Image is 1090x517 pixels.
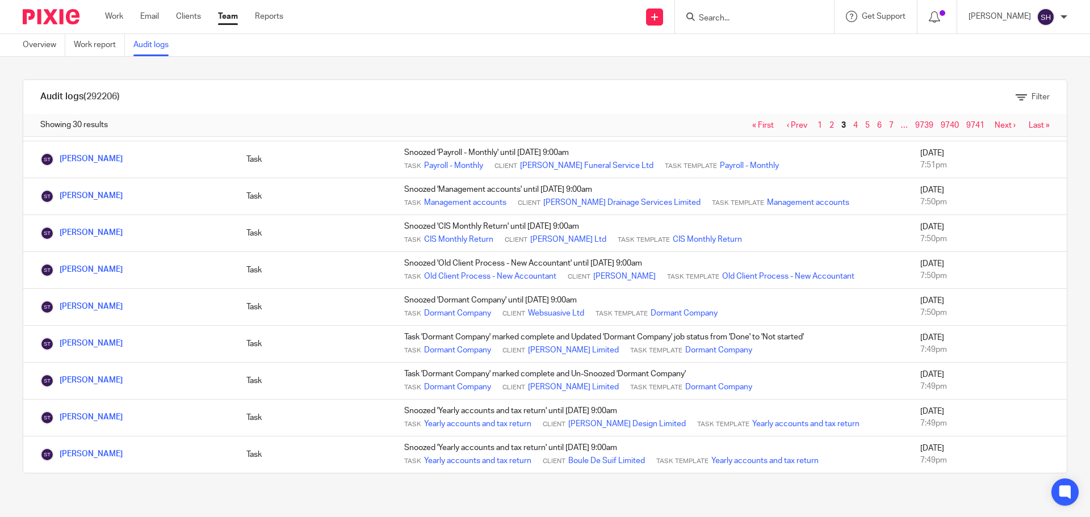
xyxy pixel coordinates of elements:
[520,160,653,171] a: [PERSON_NAME] Funeral Service Ltd
[424,197,506,208] a: Management accounts
[909,251,1067,288] td: [DATE]
[424,455,531,466] a: Yearly accounts and tax return
[920,159,1055,171] div: 7:51pm
[502,309,525,318] span: Client
[909,215,1067,251] td: [DATE]
[909,399,1067,436] td: [DATE]
[920,196,1055,208] div: 7:50pm
[40,413,123,421] a: [PERSON_NAME]
[862,12,905,20] span: Get Support
[176,11,201,22] a: Clients
[920,344,1055,355] div: 7:49pm
[877,121,882,129] a: 6
[665,162,717,171] span: Task Template
[393,436,909,473] td: Snoozed 'Yearly accounts and tax return' until [DATE] 9:00am
[404,162,421,171] span: Task
[404,236,421,245] span: Task
[393,251,909,288] td: Snoozed 'Old Client Process - New Accountant' until [DATE] 9:00am
[502,346,525,355] span: Client
[40,263,54,277] img: Sean Toomer
[140,11,159,22] a: Email
[528,381,619,393] a: [PERSON_NAME] Limited
[630,346,682,355] span: Task Template
[424,418,531,430] a: Yearly accounts and tax return
[393,288,909,325] td: Snoozed 'Dormant Company' until [DATE] 9:00am
[685,344,752,356] a: Dormant Company
[235,215,393,251] td: Task
[235,362,393,399] td: Task
[920,381,1055,392] div: 7:49pm
[424,308,491,319] a: Dormant Company
[767,197,849,208] a: Management accounts
[711,455,819,466] a: Yearly accounts and tax return
[920,418,1055,429] div: 7:49pm
[404,309,421,318] span: Task
[255,11,283,22] a: Reports
[40,376,123,384] a: [PERSON_NAME]
[787,121,807,129] a: ‹ Prev
[747,121,1050,130] nav: pager
[722,271,854,282] a: Old Client Process - New Accountant
[424,344,491,356] a: Dormant Company
[218,11,238,22] a: Team
[404,199,421,208] span: Task
[920,307,1055,318] div: 7:50pm
[568,272,590,281] span: Client
[909,436,1067,473] td: [DATE]
[40,119,108,131] span: Showing 30 results
[712,199,764,208] span: Task Template
[235,436,393,473] td: Task
[505,236,527,245] span: Client
[568,455,645,466] a: Boule De Suif Limited
[543,197,701,208] a: [PERSON_NAME] Drainage Services Limited
[920,270,1055,281] div: 7:50pm
[909,178,1067,215] td: [DATE]
[651,308,718,319] a: Dormant Company
[235,251,393,288] td: Task
[40,337,54,351] img: Sean Toomer
[235,178,393,215] td: Task
[1029,121,1050,129] a: Last »
[494,162,517,171] span: Client
[528,308,584,319] a: Websuasive Ltd
[941,121,959,129] a: 9740
[530,234,606,245] a: [PERSON_NAME] Ltd
[920,233,1055,245] div: 7:50pm
[23,34,65,56] a: Overview
[235,325,393,362] td: Task
[543,420,565,429] span: Client
[23,9,79,24] img: Pixie
[424,234,493,245] a: CIS Monthly Return
[829,121,834,129] a: 2
[568,418,686,430] a: [PERSON_NAME] Design Limited
[697,420,749,429] span: Task Template
[40,448,54,461] img: Sean Toomer
[909,288,1067,325] td: [DATE]
[40,229,123,237] a: [PERSON_NAME]
[40,374,54,388] img: Sean Toomer
[393,399,909,436] td: Snoozed 'Yearly accounts and tax return' until [DATE] 9:00am
[853,121,858,129] a: 4
[1037,8,1055,26] img: svg%3E
[966,121,984,129] a: 9741
[404,383,421,392] span: Task
[698,14,800,24] input: Search
[685,381,752,393] a: Dormant Company
[618,236,670,245] span: Task Template
[518,199,540,208] span: Client
[909,325,1067,362] td: [DATE]
[393,178,909,215] td: Snoozed 'Management accounts' until [DATE] 9:00am
[839,119,849,132] span: 3
[424,160,483,171] a: Payroll - Monthly
[915,121,933,129] a: 9739
[74,34,125,56] a: Work report
[393,362,909,399] td: Task 'Dormant Company' marked complete and Un-Snoozed 'Dormant Company'
[502,383,525,392] span: Client
[596,309,648,318] span: Task Template
[969,11,1031,22] p: [PERSON_NAME]
[40,190,54,203] img: Sean Toomer
[424,381,491,393] a: Dormant Company
[105,11,123,22] a: Work
[752,121,774,129] a: « First
[404,346,421,355] span: Task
